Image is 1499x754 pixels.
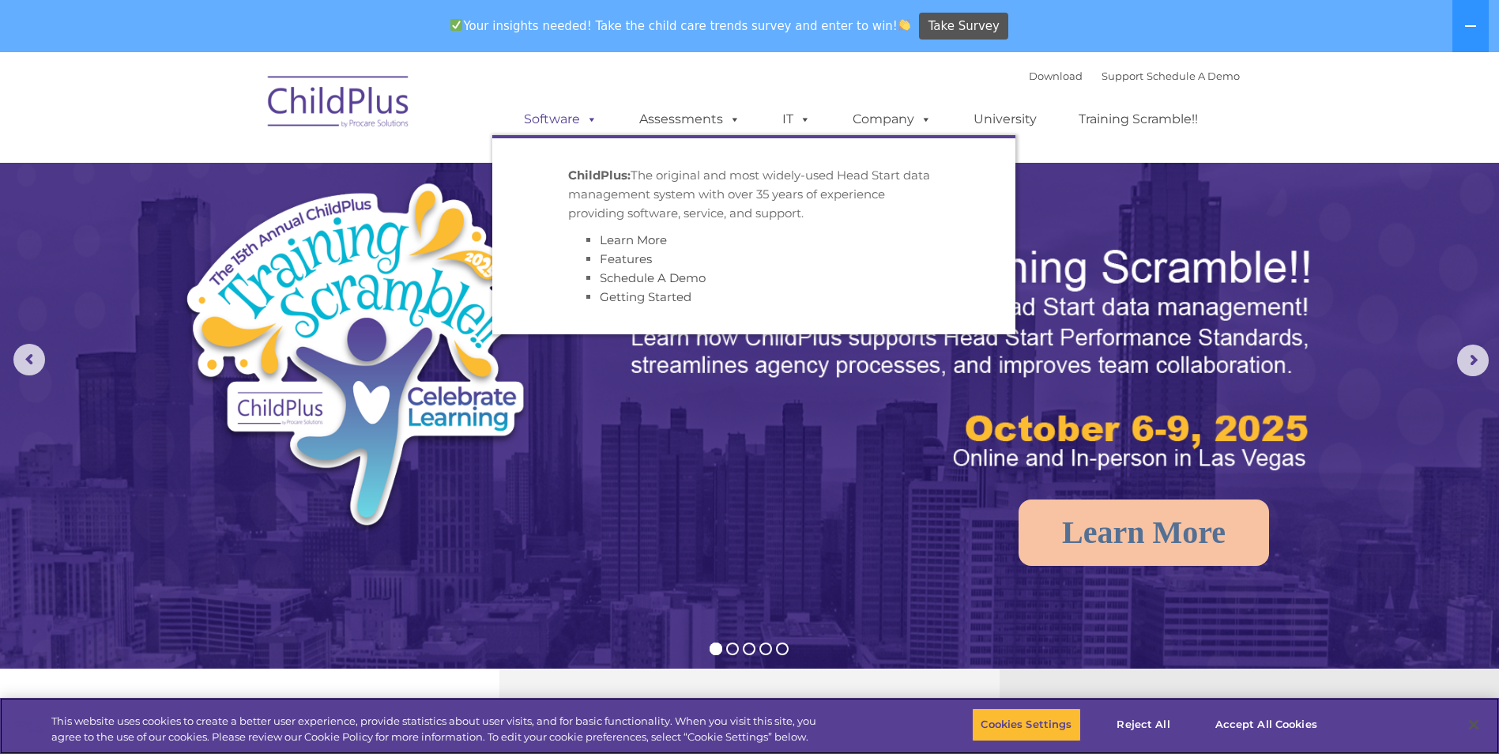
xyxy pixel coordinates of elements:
a: Training Scramble!! [1063,104,1214,135]
a: Learn More [1019,500,1269,566]
button: Close [1456,707,1491,742]
a: Support [1102,70,1143,82]
strong: ChildPlus: [568,168,631,183]
a: Schedule A Demo [600,270,706,285]
img: 👏 [898,19,910,31]
a: IT [766,104,827,135]
a: Schedule A Demo [1147,70,1240,82]
button: Accept All Cookies [1207,708,1326,741]
span: Phone number [220,169,287,181]
a: Take Survey [919,13,1008,40]
img: ChildPlus by Procare Solutions [260,65,418,144]
a: Getting Started [600,289,691,304]
img: ✅ [450,19,462,31]
span: Your insights needed! Take the child care trends survey and enter to win! [444,10,917,41]
a: Features [600,251,652,266]
a: Learn More [600,232,667,247]
span: Take Survey [928,13,1000,40]
font: | [1029,70,1240,82]
div: This website uses cookies to create a better user experience, provide statistics about user visit... [51,714,824,745]
a: Assessments [623,104,756,135]
a: Software [508,104,613,135]
a: University [958,104,1053,135]
a: Download [1029,70,1083,82]
button: Cookies Settings [972,708,1080,741]
a: Company [837,104,947,135]
button: Reject All [1094,708,1193,741]
p: The original and most widely-used Head Start data management system with over 35 years of experie... [568,166,940,223]
span: Last name [220,104,268,116]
